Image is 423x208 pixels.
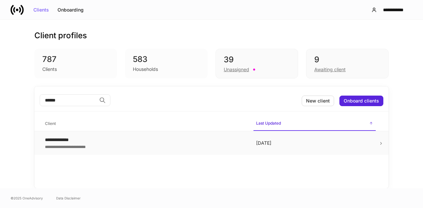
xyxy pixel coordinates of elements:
button: Clients [29,5,53,15]
div: New client [306,99,330,103]
button: New client [302,96,334,106]
span: Last Updated [253,117,376,131]
span: © 2025 OneAdvisory [11,195,43,201]
div: 9Awaiting client [306,49,389,78]
div: 583 [133,54,200,65]
button: Onboard clients [339,96,383,106]
span: Client [42,117,248,131]
button: Onboarding [53,5,88,15]
div: Clients [33,8,49,12]
div: Onboarding [58,8,84,12]
div: Households [133,66,158,73]
h6: Client [45,120,56,127]
a: Data Disclaimer [56,195,81,201]
div: 787 [42,54,109,65]
h6: Last Updated [256,120,281,126]
div: 39Unassigned [215,49,298,78]
p: [DATE] [256,140,373,146]
div: Onboard clients [344,99,379,103]
div: 39 [224,54,290,65]
div: Unassigned [224,66,249,73]
div: Clients [42,66,57,73]
div: 9 [314,54,380,65]
div: Awaiting client [314,66,346,73]
h3: Client profiles [34,30,87,41]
